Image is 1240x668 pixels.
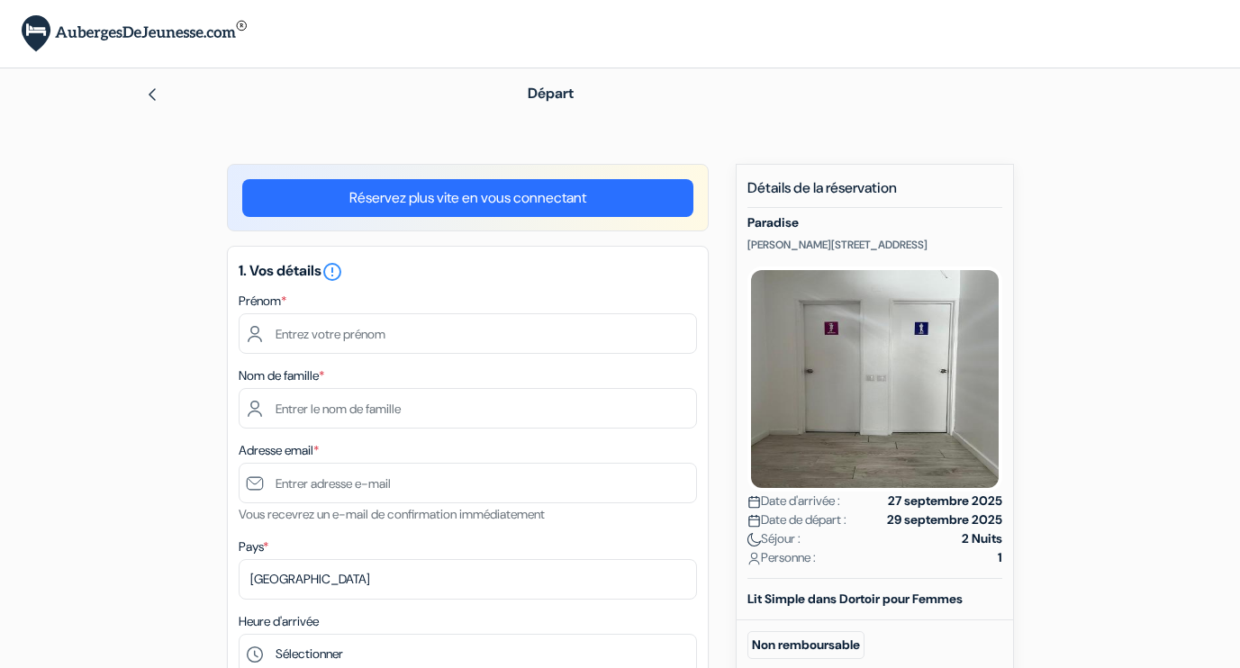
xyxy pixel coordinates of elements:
[239,537,268,556] label: Pays
[747,492,840,510] span: Date d'arrivée :
[747,548,816,567] span: Personne :
[998,548,1002,567] strong: 1
[239,261,697,283] h5: 1. Vos détails
[747,514,761,528] img: calendar.svg
[239,463,697,503] input: Entrer adresse e-mail
[528,84,574,103] span: Départ
[888,492,1002,510] strong: 27 septembre 2025
[747,510,846,529] span: Date de départ :
[239,506,545,522] small: Vous recevrez un e-mail de confirmation immédiatement
[321,261,343,283] i: error_outline
[239,388,697,429] input: Entrer le nom de famille
[747,238,1002,252] p: [PERSON_NAME][STREET_ADDRESS]
[239,612,319,631] label: Heure d'arrivée
[747,533,761,546] img: moon.svg
[887,510,1002,529] strong: 29 septembre 2025
[747,529,801,548] span: Séjour :
[239,313,697,354] input: Entrez votre prénom
[747,591,963,607] b: Lit Simple dans Dortoir pour Femmes
[239,292,286,311] label: Prénom
[747,215,1002,230] h5: Paradise
[747,495,761,509] img: calendar.svg
[239,366,324,385] label: Nom de famille
[747,552,761,565] img: user_icon.svg
[747,179,1002,208] h5: Détails de la réservation
[321,261,343,280] a: error_outline
[747,631,864,659] small: Non remboursable
[242,179,693,217] a: Réservez plus vite en vous connectant
[962,529,1002,548] strong: 2 Nuits
[22,15,247,52] img: AubergesDeJeunesse.com
[145,87,159,102] img: left_arrow.svg
[239,441,319,460] label: Adresse email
